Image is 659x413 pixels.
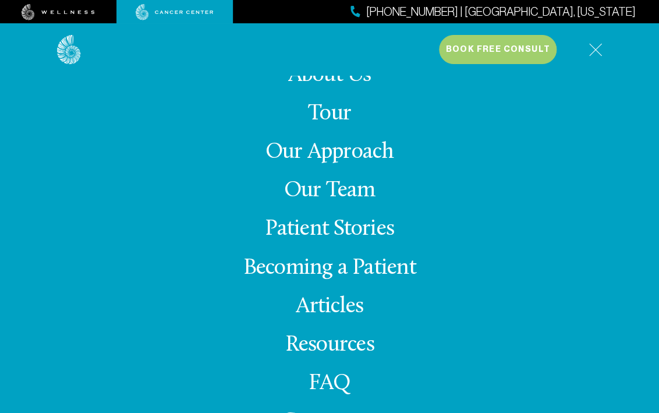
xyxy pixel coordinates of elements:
a: Our Team [284,179,375,202]
img: icon-hamburger [589,43,602,57]
a: Our Approach [265,141,394,164]
a: Resources [285,334,374,356]
a: Becoming a Patient [243,257,416,280]
a: About Us [288,64,371,87]
img: logo [57,35,81,65]
img: cancer center [136,4,214,20]
button: Book Free Consult [439,35,557,64]
span: [PHONE_NUMBER] | [GEOGRAPHIC_DATA], [US_STATE] [366,3,636,20]
a: [PHONE_NUMBER] | [GEOGRAPHIC_DATA], [US_STATE] [350,3,636,20]
a: FAQ [309,372,350,395]
a: Patient Stories [265,218,394,241]
img: wellness [22,4,95,20]
a: Articles [296,295,363,318]
a: Tour [308,103,351,125]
